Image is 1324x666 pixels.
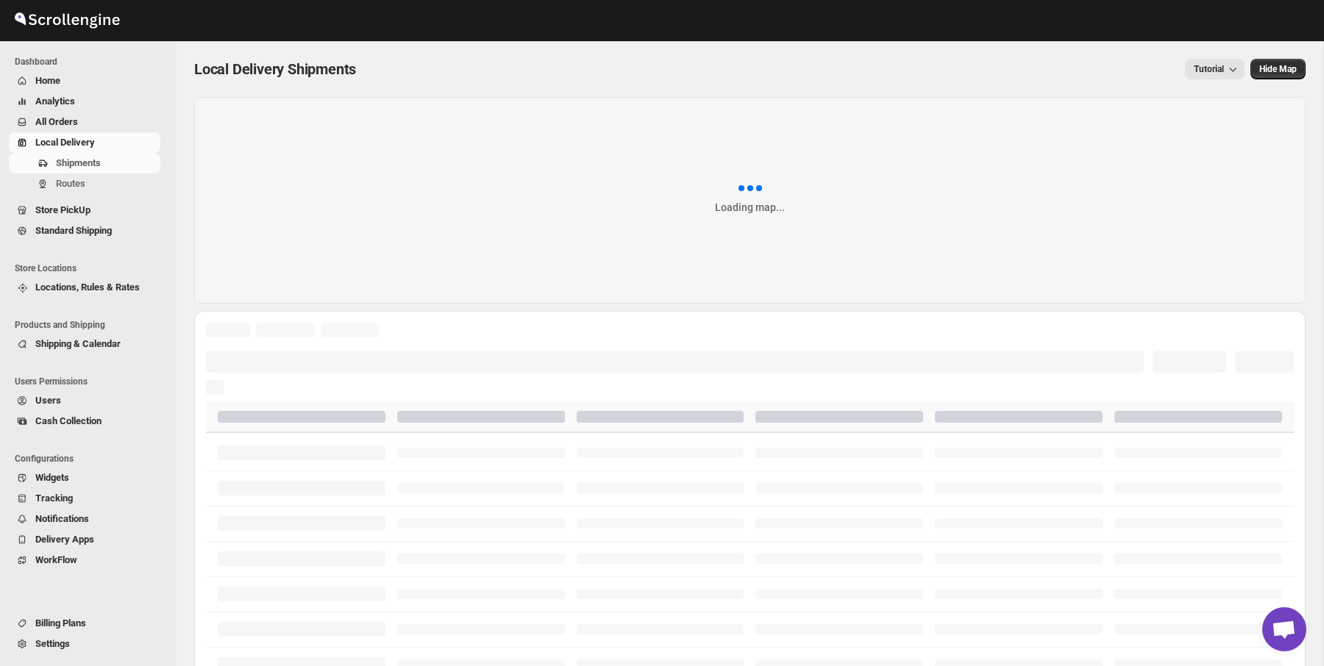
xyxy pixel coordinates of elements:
[9,71,160,91] button: Home
[9,468,160,488] button: Widgets
[9,613,160,634] button: Billing Plans
[1259,63,1297,75] span: Hide Map
[35,415,102,426] span: Cash Collection
[35,395,61,406] span: Users
[9,529,160,550] button: Delivery Apps
[9,277,160,298] button: Locations, Rules & Rates
[35,204,90,215] span: Store PickUp
[15,262,166,274] span: Store Locations
[1185,59,1245,79] button: Tutorial
[35,75,60,86] span: Home
[15,319,166,331] span: Products and Shipping
[35,617,86,629] span: Billing Plans
[9,488,160,509] button: Tracking
[9,390,160,411] button: Users
[9,153,160,173] button: Shipments
[194,60,356,78] span: Local Delivery Shipments
[9,411,160,432] button: Cash Collection
[9,112,160,132] button: All Orders
[9,91,160,112] button: Analytics
[35,96,75,107] span: Analytics
[56,178,85,189] span: Routes
[9,509,160,529] button: Notifications
[35,225,112,236] span: Standard Shipping
[15,56,166,68] span: Dashboard
[35,282,140,293] span: Locations, Rules & Rates
[9,334,160,354] button: Shipping & Calendar
[15,376,166,387] span: Users Permissions
[35,338,121,349] span: Shipping & Calendar
[1250,59,1306,79] button: Map action label
[15,453,166,465] span: Configurations
[35,638,70,649] span: Settings
[56,157,101,168] span: Shipments
[1262,607,1306,651] div: Open chat
[35,493,73,504] span: Tracking
[35,534,94,545] span: Delivery Apps
[35,513,89,524] span: Notifications
[9,634,160,654] button: Settings
[35,116,78,127] span: All Orders
[35,472,69,483] span: Widgets
[35,137,95,148] span: Local Delivery
[9,173,160,194] button: Routes
[715,200,785,215] div: Loading map...
[35,554,77,565] span: WorkFlow
[1194,64,1224,74] span: Tutorial
[9,550,160,570] button: WorkFlow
